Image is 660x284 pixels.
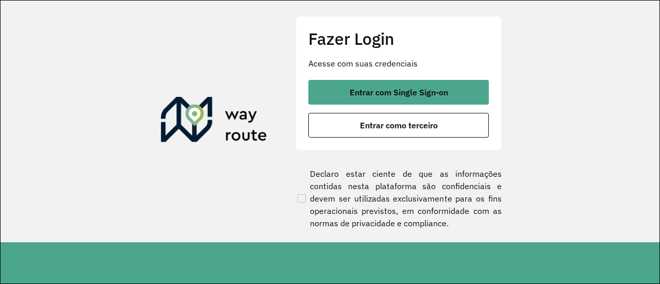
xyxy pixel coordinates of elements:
button: button [308,113,489,138]
span: Entrar com Single Sign-on [350,88,448,96]
label: Declaro estar ciente de que as informações contidas nesta plataforma são confidenciais e devem se... [295,168,502,229]
h2: Fazer Login [308,29,489,48]
p: Acesse com suas credenciais [308,57,489,70]
img: Roteirizador AmbevTech [161,97,267,146]
span: Entrar como terceiro [360,121,438,129]
button: button [308,80,489,105]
